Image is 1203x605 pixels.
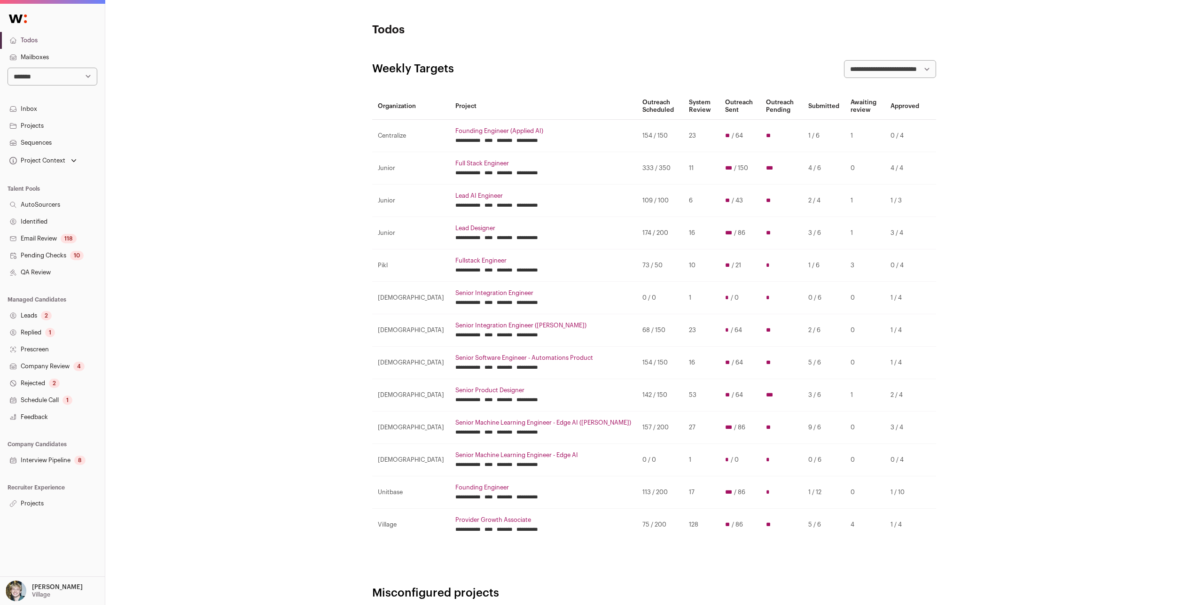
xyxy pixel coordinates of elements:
[734,164,748,172] span: / 150
[637,379,683,411] td: 142 / 150
[455,516,631,524] a: Provider Growth Associate
[8,154,78,167] button: Open dropdown
[683,249,719,282] td: 10
[683,314,719,347] td: 23
[372,411,450,444] td: [DEMOGRAPHIC_DATA]
[637,120,683,152] td: 154 / 150
[372,586,936,601] h2: Misconfigured projects
[455,127,631,135] a: Founding Engineer (Applied AI)
[803,444,845,476] td: 0 / 6
[637,217,683,249] td: 174 / 200
[803,93,845,120] th: Submitted
[885,120,925,152] td: 0 / 4
[845,379,885,411] td: 1
[803,152,845,185] td: 4 / 6
[455,225,631,232] a: Lead Designer
[372,476,450,509] td: Unitbase
[732,197,743,204] span: / 43
[455,484,631,491] a: Founding Engineer
[683,347,719,379] td: 16
[372,23,560,38] h1: Todos
[683,509,719,541] td: 128
[45,328,55,337] div: 1
[372,152,450,185] td: Junior
[4,9,32,28] img: Wellfound
[845,217,885,249] td: 1
[885,93,925,120] th: Approved
[845,185,885,217] td: 1
[731,294,739,302] span: / 0
[885,314,925,347] td: 1 / 4
[32,591,50,598] p: Village
[372,185,450,217] td: Junior
[732,391,743,399] span: / 64
[731,456,739,464] span: / 0
[885,476,925,509] td: 1 / 10
[372,62,454,77] h2: Weekly Targets
[41,311,52,320] div: 2
[4,581,85,601] button: Open dropdown
[372,347,450,379] td: [DEMOGRAPHIC_DATA]
[885,249,925,282] td: 0 / 4
[455,257,631,264] a: Fullstack Engineer
[683,120,719,152] td: 23
[803,347,845,379] td: 5 / 6
[455,451,631,459] a: Senior Machine Learning Engineer - Edge AI
[803,249,845,282] td: 1 / 6
[803,120,845,152] td: 1 / 6
[734,229,745,237] span: / 86
[683,411,719,444] td: 27
[455,322,631,329] a: Senior Integration Engineer ([PERSON_NAME])
[683,152,719,185] td: 11
[49,379,60,388] div: 2
[885,282,925,314] td: 1 / 4
[803,509,845,541] td: 5 / 6
[683,217,719,249] td: 16
[845,347,885,379] td: 0
[455,160,631,167] a: Full Stack Engineer
[731,326,742,334] span: / 64
[683,93,719,120] th: System Review
[637,314,683,347] td: 68 / 150
[885,152,925,185] td: 4 / 4
[637,185,683,217] td: 109 / 100
[74,456,86,465] div: 8
[803,411,845,444] td: 9 / 6
[683,185,719,217] td: 6
[845,152,885,185] td: 0
[32,583,83,591] p: [PERSON_NAME]
[732,262,741,269] span: / 21
[637,282,683,314] td: 0 / 0
[637,509,683,541] td: 75 / 200
[455,387,631,394] a: Senior Product Designer
[8,157,65,164] div: Project Context
[637,444,683,476] td: 0 / 0
[372,217,450,249] td: Junior
[73,362,85,371] div: 4
[845,411,885,444] td: 0
[372,249,450,282] td: Pikl
[637,476,683,509] td: 113 / 200
[372,282,450,314] td: [DEMOGRAPHIC_DATA]
[845,314,885,347] td: 0
[455,354,631,362] a: Senior Software Engineer - Automations Product
[683,444,719,476] td: 1
[683,379,719,411] td: 53
[455,192,631,200] a: Lead AI Engineer
[734,424,745,431] span: / 86
[719,93,760,120] th: Outreach Sent
[372,509,450,541] td: Village
[732,521,743,528] span: / 86
[683,282,719,314] td: 1
[885,411,925,444] td: 3 / 4
[803,379,845,411] td: 3 / 6
[885,509,925,541] td: 1 / 4
[845,249,885,282] td: 3
[760,93,803,120] th: Outreach Pending
[734,489,745,496] span: / 86
[637,152,683,185] td: 333 / 350
[372,93,450,120] th: Organization
[637,249,683,282] td: 73 / 50
[455,289,631,297] a: Senior Integration Engineer
[845,476,885,509] td: 0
